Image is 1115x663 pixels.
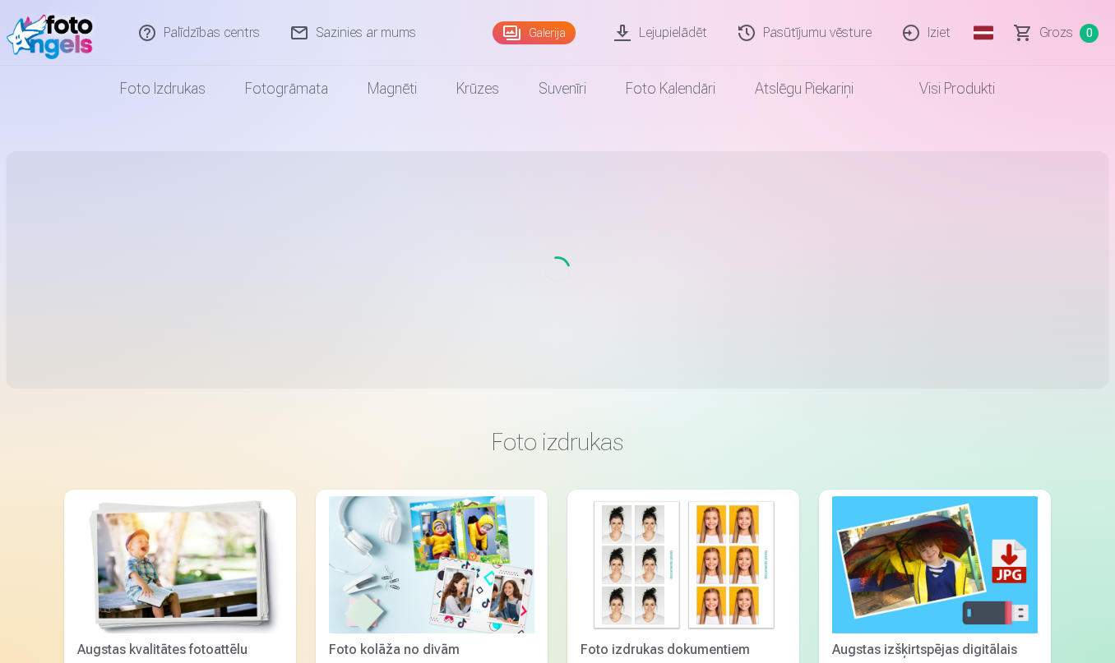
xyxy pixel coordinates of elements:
h3: Foto izdrukas [77,427,1038,457]
img: Foto izdrukas dokumentiem [581,496,786,633]
a: Fotogrāmata [225,66,348,112]
a: Krūzes [437,66,519,112]
a: Foto kalendāri [606,66,735,112]
img: /fa1 [7,7,101,59]
a: Foto izdrukas [100,66,225,112]
a: Galerija [493,21,576,44]
a: Atslēgu piekariņi [735,66,873,112]
img: Augstas kvalitātes fotoattēlu izdrukas [77,496,283,633]
a: Visi produkti [873,66,1015,112]
a: Magnēti [348,66,437,112]
img: Augstas izšķirtspējas digitālais fotoattēls JPG formātā [832,496,1038,633]
a: Suvenīri [519,66,606,112]
img: Foto kolāža no divām fotogrāfijām [329,496,534,633]
div: Foto izdrukas dokumentiem [574,640,793,660]
span: Grozs [1039,23,1073,43]
span: 0 [1080,24,1099,43]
